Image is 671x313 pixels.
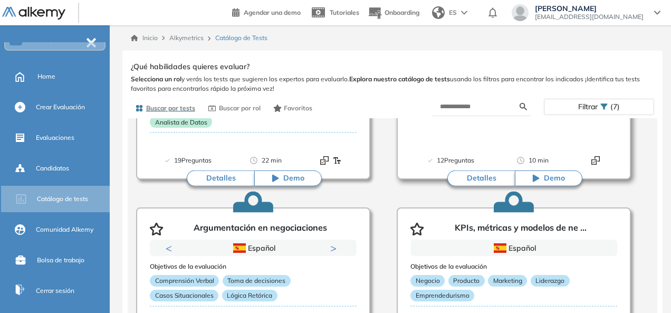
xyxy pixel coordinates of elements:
img: Format test logo [591,156,600,165]
p: Liderazgo [531,275,570,287]
button: 2 [257,257,266,258]
span: Bolsa de trabajo [37,255,84,265]
img: Format test logo [320,156,329,165]
img: arrow [461,11,467,15]
span: Buscar por rol [219,103,261,113]
button: Favoritos [269,99,317,117]
span: Demo [283,173,304,184]
button: Onboarding [368,2,419,24]
h3: Objetivos de la evaluación [150,263,357,270]
b: Selecciona un rol [131,75,181,83]
iframe: Chat Widget [618,262,671,313]
p: KPIs, métricas y modelos de ne ... [455,223,587,235]
span: Evaluaciones [36,133,74,143]
span: 12 Preguntas [437,155,474,166]
span: Catálogo de Tests [215,33,267,43]
span: 10 min [529,155,549,166]
span: Demo [544,173,565,184]
img: Logo [2,7,65,20]
span: Crear Evaluación [36,102,85,112]
span: Alkymetrics [169,34,204,42]
span: Buscar por tests [146,103,195,113]
button: Buscar por rol [204,99,265,117]
button: Previous [166,243,176,253]
p: Producto [448,275,485,287]
span: Cerrar sesión [36,286,74,296]
p: Comprensión Verbal [150,275,219,287]
div: Español [448,242,580,254]
img: Format test logo [333,156,341,165]
span: Tutoriales [330,8,359,16]
span: y verás los tests que sugieren los expertos para evaluarlo. usando los filtros para encontrar los... [131,74,654,93]
span: Candidatos [36,164,69,173]
p: Argumentación en negociaciones [194,223,327,235]
p: Lógica Retórica [222,290,277,301]
p: Analista de Datos [150,116,212,128]
div: Widget de chat [618,262,671,313]
span: 19 Preguntas [174,155,212,166]
span: Home [37,72,55,81]
button: Detalles [447,170,515,186]
span: Favoritos [284,103,312,113]
span: Catálogo de tests [37,194,88,204]
span: Comunidad Alkemy [36,225,93,234]
button: Buscar por tests [131,99,199,117]
a: Agendar una demo [232,5,301,18]
span: Onboarding [385,8,419,16]
p: Casos Situacionales [150,290,218,301]
img: ESP [494,243,506,253]
span: Filtrar [578,99,598,115]
p: Emprendedurismo [410,290,474,301]
img: world [432,6,445,19]
h3: Objetivos de la evaluación [410,263,617,270]
p: Toma de decisiones [223,275,291,287]
span: ¿Qué habilidades quieres evaluar? [131,61,250,72]
span: Agendar una demo [244,8,301,16]
button: Detalles [187,170,254,186]
span: ES [449,8,457,17]
span: (7) [610,99,620,115]
img: ESP [233,243,246,253]
button: Demo [254,170,322,186]
button: Next [330,243,341,253]
div: Español [187,242,319,254]
a: Inicio [131,33,158,43]
span: [PERSON_NAME] [535,4,644,13]
span: 22 min [262,155,282,166]
p: Marketing [488,275,527,287]
b: Explora nuestro catálogo de tests [349,75,450,83]
button: 1 [241,257,253,258]
span: [EMAIL_ADDRESS][DOMAIN_NAME] [535,13,644,21]
p: Negocio [410,275,445,287]
button: Demo [515,170,582,186]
